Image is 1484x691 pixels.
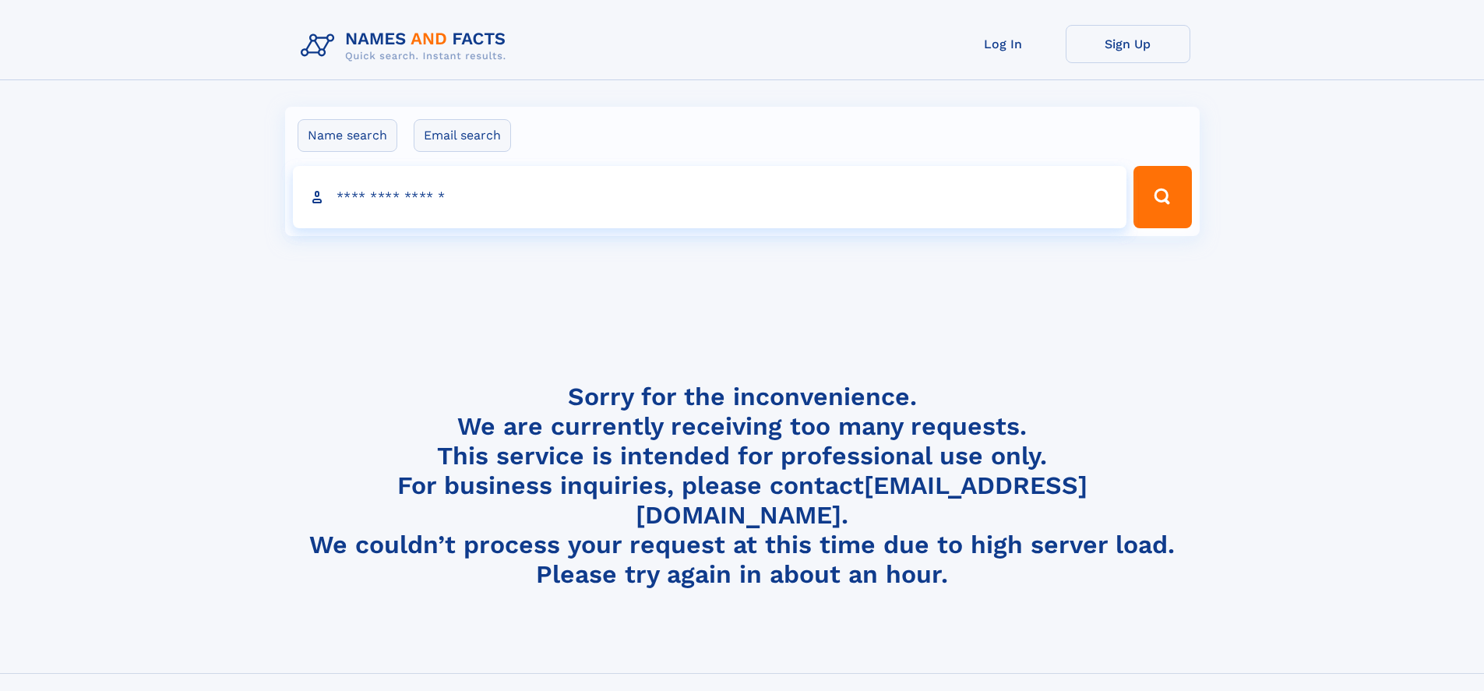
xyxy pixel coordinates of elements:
[298,119,397,152] label: Name search
[941,25,1066,63] a: Log In
[1066,25,1190,63] a: Sign Up
[293,166,1127,228] input: search input
[294,382,1190,590] h4: Sorry for the inconvenience. We are currently receiving too many requests. This service is intend...
[414,119,511,152] label: Email search
[294,25,519,67] img: Logo Names and Facts
[636,471,1087,530] a: [EMAIL_ADDRESS][DOMAIN_NAME]
[1133,166,1191,228] button: Search Button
